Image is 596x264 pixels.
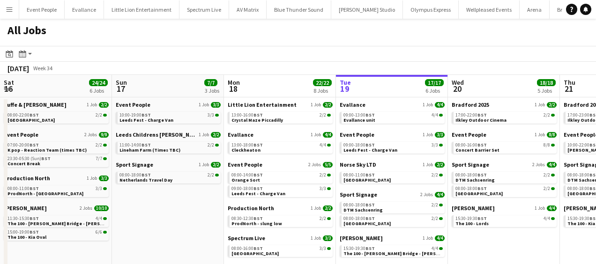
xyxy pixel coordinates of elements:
[119,173,151,177] span: 08:00-18:00
[7,113,39,117] span: 08:00-22:00
[544,216,550,221] span: 4/4
[338,83,351,94] span: 19
[208,113,214,117] span: 3/3
[423,132,433,138] span: 1 Job
[340,235,383,242] span: Wasserman
[343,203,375,207] span: 08:00-18:00
[116,161,221,185] div: Sport Signage1 Job2/208:00-18:00BST2/2Netherlands Travel Day
[343,202,443,213] a: 08:00-18:00BST2/2DTM Sachsenring
[103,114,107,117] span: 2/2
[116,78,127,87] span: Sun
[452,101,557,131] div: Bradford 20251 Job2/217:00-22:00BST2/2Ilkley Outdoor Cinema
[340,131,374,138] span: Event People
[215,144,219,147] span: 2/2
[228,131,253,138] span: Evallance
[340,131,445,161] div: Event People1 Job3/309:00-18:00BST3/3Leeds Fest - Charge Van
[7,64,29,73] div: [DATE]
[94,205,109,211] span: 10/10
[340,191,445,235] div: Sport Signage2 Jobs4/408:00-18:00BST2/2DTM Sachsenring08:00-18:00BST2/2[GEOGRAPHIC_DATA]
[455,216,487,221] span: 15:30-19:30
[420,192,433,198] span: 2 Jobs
[340,101,445,108] a: Evallance1 Job4/4
[327,114,331,117] span: 2/2
[96,156,102,161] span: 7/7
[89,87,107,94] div: 6 Jobs
[340,235,445,259] div: [PERSON_NAME]1 Job4/415:30-19:30BST4/4The 100 - [PERSON_NAME] Bridge - [PERSON_NAME] Chief
[142,112,151,118] span: BST
[477,215,487,221] span: BST
[365,142,375,148] span: BST
[99,132,109,138] span: 9/9
[4,205,47,212] span: Wasserman
[211,102,221,108] span: 3/3
[116,101,221,131] div: Event People1 Job3/310:00-19:00BST3/3Leeds Fest - Charge Van
[253,215,263,221] span: BST
[7,156,51,161] span: 23:30-05:30 (Sun)
[340,161,376,168] span: Norse Sky LTD
[119,117,173,123] span: Leeds Fest - Charge Van
[205,87,219,94] div: 3 Jobs
[340,235,445,242] a: [PERSON_NAME]1 Job4/4
[30,185,39,191] span: BST
[455,117,507,123] span: Ilkley Outdoor Cinema
[423,235,433,241] span: 1 Job
[547,102,557,108] span: 2/2
[119,113,151,117] span: 10:00-19:00
[423,162,433,168] span: 1 Job
[343,207,383,213] span: DTM Sachsenring
[313,79,332,86] span: 22/22
[455,185,555,196] a: 08:00-18:00BST2/2[GEOGRAPHIC_DATA]
[343,113,375,117] span: 09:00-13:00
[30,142,39,148] span: BST
[562,83,575,94] span: 21
[432,173,438,177] span: 2/2
[435,162,445,168] span: 2/2
[231,173,263,177] span: 08:00-14:00
[116,131,221,161] div: Leeds Childrens [PERSON_NAME]1 Job2/211:00-14:00BST2/2Lineham Farm (Times TBC)
[340,161,445,191] div: Norse Sky LTD1 Job2/208:00-11:00BST2/2[GEOGRAPHIC_DATA]
[104,0,179,19] button: Little Lion Entertainment
[114,83,127,94] span: 17
[343,147,397,153] span: Leeds Fest - Charge Van
[2,83,14,94] span: 16
[231,142,331,153] a: 13:00-18:00BST4/4Cleckheaton
[435,192,445,198] span: 4/4
[228,161,262,168] span: Event People
[87,176,97,181] span: 1 Job
[4,175,50,182] span: Production North
[4,101,109,108] a: Cuffe & [PERSON_NAME]1 Job2/2
[7,229,107,240] a: 15:00-19:00BST6/6The 100 - Kia Oval
[87,102,97,108] span: 1 Job
[116,101,150,108] span: Event People
[308,162,321,168] span: 2 Jobs
[537,87,555,94] div: 5 Jobs
[532,162,545,168] span: 2 Jobs
[103,144,107,147] span: 2/2
[452,161,557,205] div: Sport Signage2 Jobs4/408:00-18:00BST2/2DTM Sachsenring08:00-18:00BST2/2[GEOGRAPHIC_DATA]
[7,215,107,226] a: 11:30-15:30BST4/4The 100 - [PERSON_NAME] Bridge - [PERSON_NAME] Chief
[544,186,550,191] span: 2/2
[19,0,65,19] button: Event People
[231,112,331,123] a: 13:00-16:00BST2/2Crystal Maze Piccadilly
[4,131,38,138] span: Event People
[343,112,443,123] a: 09:00-13:00BST4/4Evallance unit
[215,114,219,117] span: 3/3
[320,246,326,251] span: 3/3
[228,205,333,235] div: Production North1 Job2/208:30-12:30BST2/2ProdNorth - slung low
[7,230,39,235] span: 15:00-19:00
[331,0,403,19] button: [PERSON_NAME] Studio
[439,144,443,147] span: 3/3
[435,235,445,241] span: 4/4
[564,78,575,87] span: Thu
[452,205,495,212] span: Wasserman
[320,186,326,191] span: 3/3
[231,246,263,251] span: 08:00-16:00
[320,173,326,177] span: 2/2
[435,132,445,138] span: 3/3
[4,78,14,87] span: Sat
[119,147,180,153] span: Lineham Farm (Times TBC)
[7,142,107,153] a: 07:00-20:00BST2/2K pop - Reaction Team (times TBC)
[365,202,375,208] span: BST
[7,161,40,167] span: Concert Break
[7,147,87,153] span: K pop - Reaction Team (times TBC)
